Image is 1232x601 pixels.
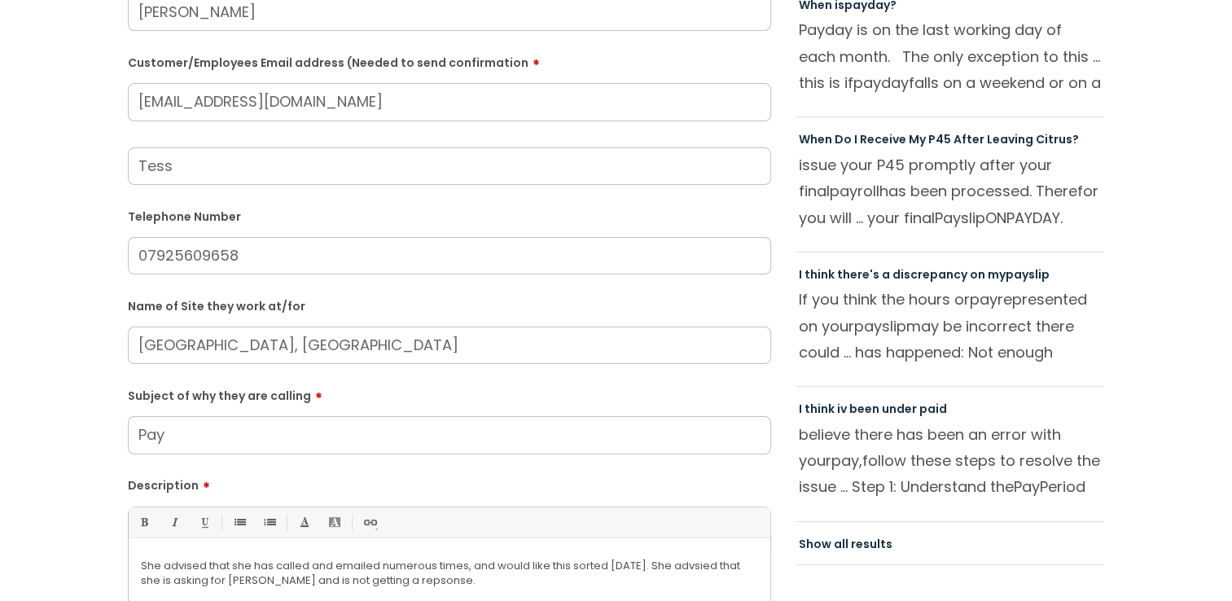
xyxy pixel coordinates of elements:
[935,208,985,228] span: Payslip
[128,473,771,493] label: Description
[799,422,1102,500] p: believe there has been an error with your follow these steps to resolve the issue ... Step 1: Und...
[799,536,892,552] a: Show all results
[1006,208,1060,228] span: PAYDAY
[1014,476,1040,497] span: Pay
[128,83,771,121] input: Email
[799,266,1050,283] a: I think there's a discrepancy on mypayslip
[164,512,184,533] a: Italic (Ctrl-I)
[799,152,1102,230] p: issue your P45 promptly after your final has been processed. Therefor you will ... your final ON ...
[229,512,249,533] a: • Unordered List (Ctrl-Shift-7)
[128,50,771,70] label: Customer/Employees Email address (Needed to send confirmation
[128,384,771,403] label: Subject of why they are calling
[799,287,1102,365] p: If you think the hours or represented on your may be incorrect there could ... has happened: Not ...
[799,401,947,417] a: I think iv been under paid
[970,289,997,309] span: pay
[134,512,154,533] a: Bold (Ctrl-B)
[830,181,879,201] span: payroll
[324,512,344,533] a: Back Color
[1006,266,1050,283] span: payslip
[259,512,279,533] a: 1. Ordered List (Ctrl-Shift-8)
[294,512,314,533] a: Font Color
[799,131,1079,147] a: When Do I Receive My P45 After Leaving Citrus?
[128,296,771,314] label: Name of Site they work at/for
[128,147,771,185] input: Your Name
[128,207,771,224] label: Telephone Number
[799,17,1102,95] p: day is on the last working day of each month. The only exception to this ... this is if falls on ...
[141,559,758,588] p: She advised that she has called and emailed numerous times, and would like this sorted [DATE]. Sh...
[799,20,825,40] span: Pay
[853,72,909,93] span: payday
[854,316,906,336] span: payslip
[831,450,862,471] span: pay,
[359,512,379,533] a: Link
[194,512,214,533] a: Underline(Ctrl-U)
